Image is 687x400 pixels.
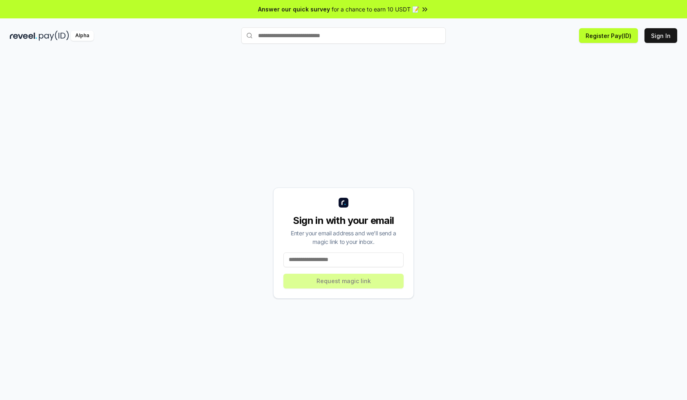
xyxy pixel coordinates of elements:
div: Enter your email address and we’ll send a magic link to your inbox. [283,229,404,246]
div: Sign in with your email [283,214,404,227]
img: logo_small [339,198,348,208]
img: reveel_dark [10,31,37,41]
img: pay_id [39,31,69,41]
button: Sign In [644,28,677,43]
button: Register Pay(ID) [579,28,638,43]
span: for a chance to earn 10 USDT 📝 [332,5,419,13]
span: Answer our quick survey [258,5,330,13]
div: Alpha [71,31,94,41]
